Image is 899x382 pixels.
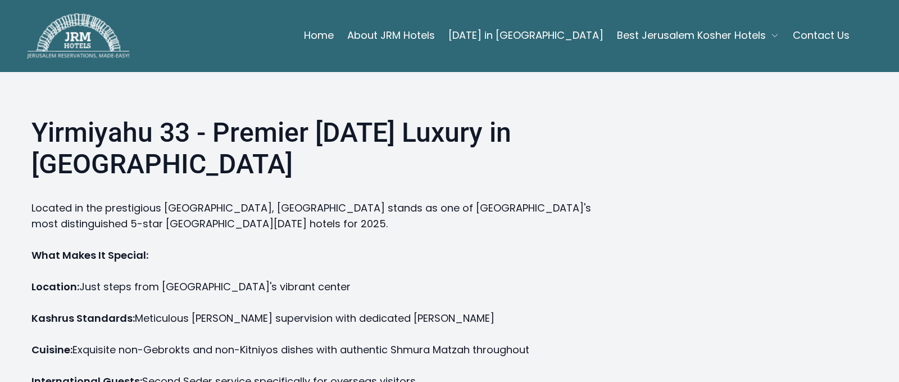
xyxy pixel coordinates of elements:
a: Home [304,24,334,47]
h2: Yirmiyahu 33 - Premier [DATE] Luxury in [GEOGRAPHIC_DATA] [31,117,607,185]
strong: Cuisine: [31,343,72,357]
a: Contact Us [793,24,850,47]
button: Best Jerusalem Kosher Hotels [617,24,779,47]
p: Located in the prestigious [GEOGRAPHIC_DATA], [GEOGRAPHIC_DATA] stands as one of [GEOGRAPHIC_DATA... [31,200,607,232]
img: JRM Hotels [27,14,129,59]
a: About JRM Hotels [347,24,435,47]
strong: Location: [31,280,79,294]
strong: Kashrus Standards: [31,311,135,325]
span: Best Jerusalem Kosher Hotels [617,28,766,43]
a: [DATE] in [GEOGRAPHIC_DATA] [448,24,603,47]
strong: What Makes It Special: [31,248,148,262]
